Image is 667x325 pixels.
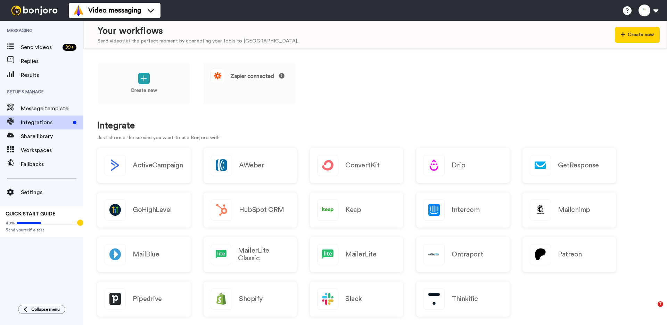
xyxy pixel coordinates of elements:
[452,161,465,169] h2: Drip
[97,192,191,228] a: GoHighLevel
[18,305,65,314] button: Collapse menu
[345,295,362,303] h2: Slack
[73,5,84,16] img: vm-color.svg
[310,192,403,228] a: Keap
[211,155,232,176] img: logo_aweber.svg
[203,63,296,104] a: Zapier connected
[21,160,83,168] span: Fallbacks
[643,301,660,318] iframe: Intercom live chat
[416,282,510,317] a: Thinkific
[211,244,231,265] img: logo_mailerlite.svg
[31,307,60,312] span: Collapse menu
[416,148,510,183] a: Drip
[21,118,70,127] span: Integrations
[88,6,141,15] span: Video messaging
[204,282,297,317] a: Shopify
[615,27,660,43] button: Create new
[105,244,125,265] img: logo_mailblue.png
[133,251,159,258] h2: MailBlue
[424,244,444,265] img: logo_ontraport.svg
[204,148,297,183] a: AWeber
[77,220,83,226] div: Tooltip anchor
[345,206,361,214] h2: Keap
[239,161,264,169] h2: AWeber
[21,146,83,154] span: Workspaces
[230,73,285,79] span: Zapier connected
[204,237,297,272] a: MailerLite Classic
[238,247,290,262] h2: MailerLite Classic
[63,44,76,51] div: 99 +
[345,161,379,169] h2: ConvertKit
[530,200,551,220] img: logo_mailchimp.svg
[310,148,403,183] a: ConvertKit
[6,220,15,226] span: 40%
[105,200,125,220] img: logo_gohighlevel.png
[522,148,616,183] a: GetResponse
[204,192,297,228] a: HubSpot CRM
[97,63,190,104] a: Create new
[133,295,162,303] h2: Pipedrive
[105,155,125,176] img: logo_activecampaign.svg
[6,212,56,216] span: QUICK START GUIDE
[530,244,551,265] img: logo_patreon.svg
[558,251,582,258] h2: Patreon
[105,289,125,309] img: logo_pipedrive.png
[211,289,232,309] img: logo_shopify.svg
[98,25,298,38] div: Your workflows
[416,192,510,228] a: Intercom
[133,206,172,214] h2: GoHighLevel
[97,134,653,142] p: Just choose the service you want to use Bonjoro with.
[97,282,191,317] a: Pipedrive
[416,237,510,272] a: Ontraport
[310,237,403,272] a: MailerLite
[310,282,403,317] a: Slack
[97,237,191,272] a: MailBlue
[318,155,338,176] img: logo_convertkit.svg
[318,200,338,220] img: logo_keap.svg
[21,43,60,51] span: Send videos
[345,251,376,258] h2: MailerLite
[452,295,478,303] h2: Thinkific
[21,104,83,113] span: Message template
[211,200,232,220] img: logo_hubspot.svg
[452,251,483,258] h2: Ontraport
[318,244,338,265] img: logo_mailerlite.svg
[424,155,444,176] img: logo_drip.svg
[98,38,298,45] div: Send videos at the perfect moment by connecting your tools to [GEOGRAPHIC_DATA].
[318,289,338,309] img: logo_slack.svg
[424,289,444,309] img: logo_thinkific.svg
[21,188,83,197] span: Settings
[97,148,191,183] button: ActiveCampaign
[558,161,599,169] h2: GetResponse
[6,227,78,233] span: Send yourself a test
[211,69,225,83] img: logo_zapier.svg
[239,206,284,214] h2: HubSpot CRM
[21,132,83,141] span: Share library
[452,206,479,214] h2: Intercom
[21,57,83,65] span: Replies
[658,301,663,307] span: 7
[239,295,263,303] h2: Shopify
[8,6,60,15] img: bj-logo-header-white.svg
[97,121,653,131] h1: Integrate
[424,200,444,220] img: logo_intercom.svg
[530,155,551,176] img: logo_getresponse.svg
[133,161,183,169] h2: ActiveCampaign
[21,71,83,79] span: Results
[131,87,157,94] p: Create new
[522,192,616,228] a: Mailchimp
[522,237,616,272] a: Patreon
[558,206,590,214] h2: Mailchimp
